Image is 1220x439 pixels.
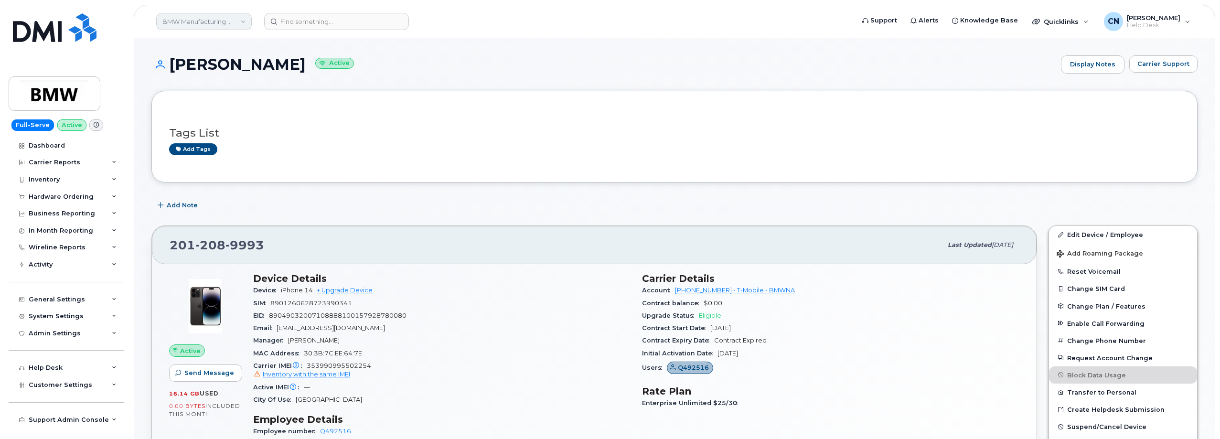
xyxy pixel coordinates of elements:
a: [PHONE_NUMBER] - T-Mobile - BMWNA [675,287,795,294]
a: Inventory with the same IMEI [253,371,350,378]
h3: Device Details [253,273,631,284]
button: Transfer to Personal [1049,384,1197,401]
span: Manager [253,337,288,344]
span: [GEOGRAPHIC_DATA] [296,396,362,403]
button: Change Plan / Features [1049,298,1197,315]
span: Enable Call Forwarding [1067,320,1145,327]
button: Request Account Change [1049,349,1197,366]
button: Change SIM Card [1049,280,1197,297]
small: Active [315,58,354,69]
span: SIM [253,300,270,307]
span: — [304,384,310,391]
span: Employee number [253,428,320,435]
span: 16.14 GB [169,390,200,397]
span: Enterprise Unlimited $25/30 [642,399,742,407]
span: Contract balance [642,300,704,307]
span: 30:3B:7C:EE:64:7E [304,350,362,357]
a: + Upgrade Device [317,287,373,294]
h3: Carrier Details [642,273,1019,284]
span: Account [642,287,675,294]
span: [DATE] [992,241,1013,248]
span: Last updated [948,241,992,248]
span: iPhone 14 [281,287,313,294]
span: 208 [195,238,225,252]
span: 201 [170,238,264,252]
span: [DATE] [710,324,731,332]
span: Contract Expired [714,337,767,344]
span: EID [253,312,269,319]
span: Contract Start Date [642,324,710,332]
button: Change Phone Number [1049,332,1197,349]
span: Contract Expiry Date [642,337,714,344]
span: 0.00 Bytes [169,403,205,409]
span: Add Roaming Package [1057,250,1143,259]
span: MAC Address [253,350,304,357]
span: Upgrade Status [642,312,699,319]
span: Active IMEI [253,384,304,391]
span: 9993 [225,238,264,252]
a: Q492516 [320,428,351,435]
span: Suspend/Cancel Device [1067,423,1146,430]
span: [EMAIL_ADDRESS][DOMAIN_NAME] [277,324,385,332]
span: Eligible [699,312,721,319]
span: used [200,390,219,397]
iframe: Messenger Launcher [1178,397,1213,432]
button: Block Data Usage [1049,366,1197,384]
a: Display Notes [1061,55,1124,74]
span: Active [180,346,201,355]
button: Send Message [169,364,242,382]
button: Reset Voicemail [1049,263,1197,280]
span: Device [253,287,281,294]
h3: Tags List [169,127,1180,139]
span: 89049032007108888100157928780080 [269,312,407,319]
button: Enable Call Forwarding [1049,315,1197,332]
span: City Of Use [253,396,296,403]
span: [PERSON_NAME] [288,337,340,344]
button: Add Roaming Package [1049,243,1197,263]
h3: Rate Plan [642,385,1019,397]
span: Email [253,324,277,332]
span: Change Plan / Features [1067,302,1145,310]
h1: [PERSON_NAME] [151,56,1056,73]
span: Users [642,364,667,371]
span: Send Message [184,368,234,377]
a: Add tags [169,143,217,155]
span: Q492516 [678,363,709,372]
a: Q492516 [667,364,713,371]
span: Initial Activation Date [642,350,717,357]
span: Carrier Support [1137,59,1189,68]
button: Add Note [151,197,206,214]
h3: Employee Details [253,414,631,425]
span: 353990995502254 [253,362,631,379]
span: Add Note [167,201,198,210]
span: [DATE] [717,350,738,357]
img: image20231002-3703462-njx0qo.jpeg [177,278,234,335]
a: Create Helpdesk Submission [1049,401,1197,418]
a: Edit Device / Employee [1049,226,1197,243]
span: Carrier IMEI [253,362,307,369]
button: Carrier Support [1129,55,1198,73]
span: $0.00 [704,300,722,307]
span: 8901260628723990341 [270,300,352,307]
span: Inventory with the same IMEI [263,371,350,378]
button: Suspend/Cancel Device [1049,418,1197,435]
